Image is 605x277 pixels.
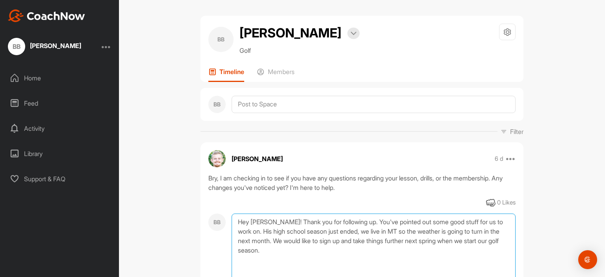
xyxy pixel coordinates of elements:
div: BB [208,96,226,113]
p: Members [268,68,295,76]
div: BB [208,27,234,52]
p: [PERSON_NAME] [232,154,283,164]
div: Support & FAQ [4,169,115,189]
div: Home [4,68,115,88]
div: BB [8,38,25,55]
div: BB [208,214,226,231]
div: Open Intercom Messenger [578,250,597,269]
div: Library [4,144,115,164]
p: 6 d [495,155,503,163]
p: Golf [239,46,360,55]
div: [PERSON_NAME] [30,43,81,49]
p: Filter [510,127,523,136]
div: 0 Likes [497,198,516,207]
p: Timeline [219,68,244,76]
img: arrow-down [351,32,356,35]
img: CoachNow [8,9,85,22]
div: Bry, I am checking in to see if you have any questions regarding your lesson, drills, or the memb... [208,173,516,192]
div: Activity [4,119,115,138]
img: avatar [208,150,226,167]
div: Feed [4,93,115,113]
h2: [PERSON_NAME] [239,24,341,43]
